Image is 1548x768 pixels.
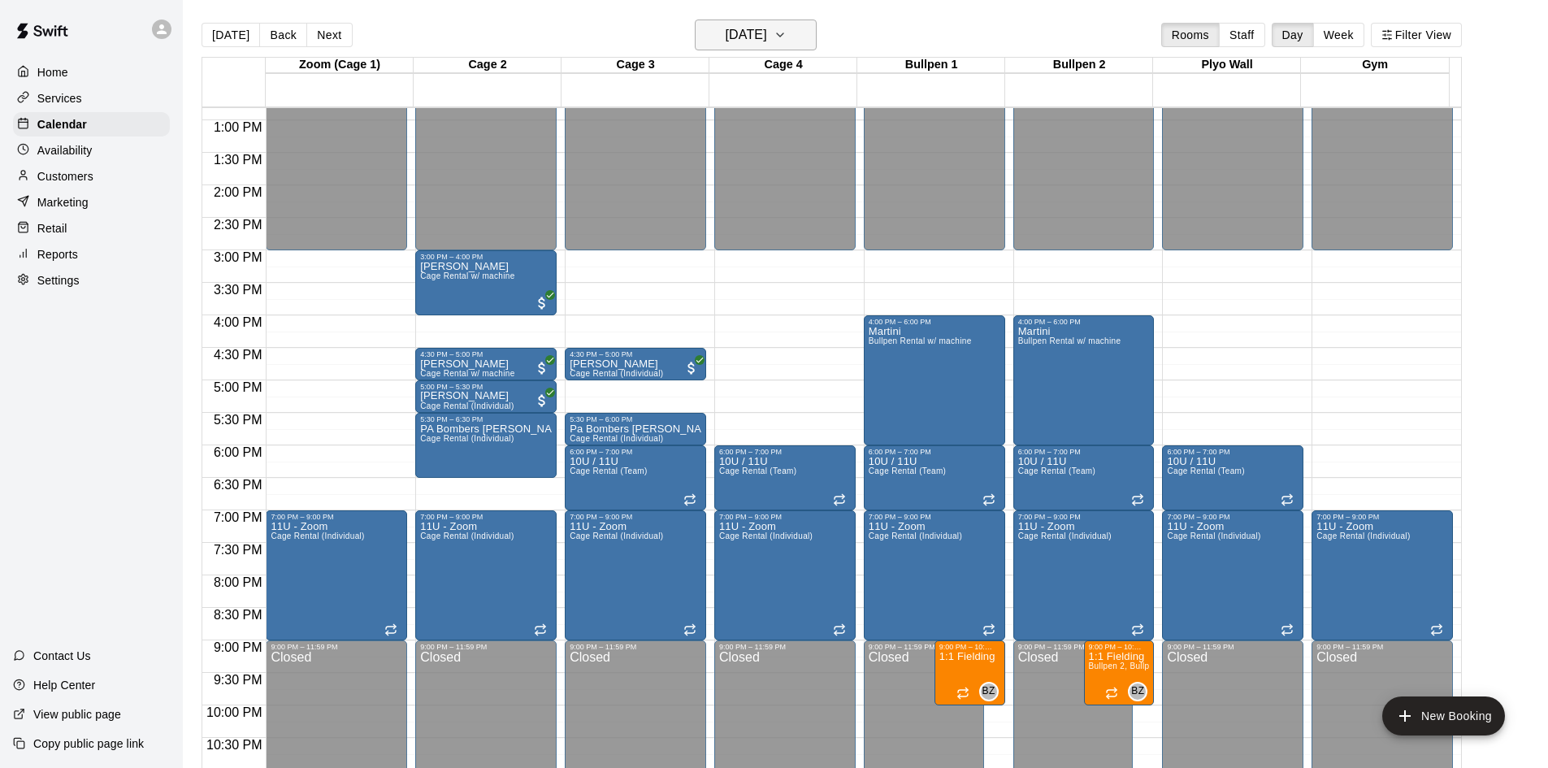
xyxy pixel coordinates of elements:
span: Cage Rental (Individual) [420,401,514,410]
a: Marketing [13,190,170,215]
div: 4:00 PM – 6:00 PM: Martini [1013,315,1155,445]
a: Settings [13,268,170,293]
span: Cage Rental (Individual) [719,532,813,540]
a: Calendar [13,112,170,137]
span: 7:30 PM [210,543,267,557]
span: Recurring event [534,623,547,636]
div: 6:00 PM – 7:00 PM: 10U / 11U [1013,445,1155,510]
span: Bullpen Rental w/ machine [1018,336,1121,345]
div: 7:00 PM – 9:00 PM: 11U - Zoom [565,510,706,640]
span: Cage Rental (Individual) [570,532,663,540]
span: 2:30 PM [210,218,267,232]
div: 5:30 PM – 6:30 PM: PA Bombers Graber [415,413,557,478]
div: 9:00 PM – 11:59 PM [869,643,979,651]
span: Recurring event [683,623,696,636]
span: BZ [1131,683,1144,700]
span: All customers have paid [534,360,550,376]
div: 9:00 PM – 11:59 PM [1018,643,1129,651]
p: Reports [37,246,78,263]
span: Cage Rental (Individual) [570,369,663,378]
p: Help Center [33,677,95,693]
div: 3:00 PM – 4:00 PM: David Bullard [415,250,557,315]
span: Recurring event [982,493,995,506]
div: Retail [13,216,170,241]
div: 9:00 PM – 10:00 PM: 1:1 Fielding [1084,640,1155,705]
a: Home [13,60,170,85]
div: 3:00 PM – 4:00 PM [420,253,552,261]
div: 6:00 PM – 7:00 PM [570,448,701,456]
div: 5:30 PM – 6:00 PM: Pa Bombers Graber [565,413,706,445]
a: Services [13,86,170,111]
span: Cage Rental (Team) [1167,466,1244,475]
div: 6:00 PM – 7:00 PM: 10U / 11U [864,445,1005,510]
span: 8:30 PM [210,608,267,622]
div: 4:30 PM – 5:00 PM: Paul Smith [565,348,706,380]
button: Staff [1219,23,1265,47]
div: 7:00 PM – 9:00 PM [271,513,402,521]
p: Customers [37,168,93,184]
div: Reports [13,242,170,267]
div: 9:00 PM – 11:59 PM [420,643,552,651]
div: 6:00 PM – 7:00 PM [1167,448,1299,456]
span: Cage Rental (Individual) [1018,532,1112,540]
div: Bullpen 2 [1005,58,1153,73]
span: Cage Rental (Individual) [271,532,364,540]
button: [DATE] [202,23,260,47]
span: All customers have paid [534,295,550,311]
span: Cage Rental (Individual) [1316,532,1410,540]
span: 9:00 PM [210,640,267,654]
div: 7:00 PM – 9:00 PM: 11U - Zoom [714,510,856,640]
span: Recurring event [1281,623,1294,636]
button: Day [1272,23,1314,47]
div: Gym [1301,58,1449,73]
span: 5:30 PM [210,413,267,427]
div: Zoom (Cage 1) [266,58,414,73]
span: 8:00 PM [210,575,267,589]
span: Bullpen Rental w/ machine [869,336,972,345]
div: 6:00 PM – 7:00 PM [869,448,1000,456]
div: 6:00 PM – 7:00 PM: 10U / 11U [565,445,706,510]
span: Cage Rental (Individual) [570,434,663,443]
div: 5:00 PM – 5:30 PM [420,383,552,391]
div: 9:00 PM – 11:59 PM [1167,643,1299,651]
button: Back [259,23,307,47]
div: 5:00 PM – 5:30 PM: Paul Smith [415,380,557,413]
span: Cage Rental (Team) [570,466,647,475]
div: 6:00 PM – 7:00 PM [719,448,851,456]
div: 6:00 PM – 7:00 PM [1018,448,1150,456]
p: Home [37,64,68,80]
div: 7:00 PM – 9:00 PM: 11U - Zoom [1162,510,1303,640]
span: Recurring event [683,493,696,506]
span: 6:00 PM [210,445,267,459]
span: Recurring event [833,623,846,636]
div: 4:30 PM – 5:00 PM [420,350,552,358]
div: 7:00 PM – 9:00 PM [1167,513,1299,521]
div: 9:00 PM – 11:59 PM [570,643,701,651]
span: 10:30 PM [202,738,266,752]
span: Big Zoom [986,682,999,701]
div: Cage 2 [414,58,562,73]
span: 6:30 PM [210,478,267,492]
span: Recurring event [1131,493,1144,506]
div: 7:00 PM – 9:00 PM: 11U - Zoom [1013,510,1155,640]
span: Cage Rental (Team) [719,466,796,475]
span: Recurring event [384,623,397,636]
div: 7:00 PM – 9:00 PM: 11U - Zoom [266,510,407,640]
span: Recurring event [1430,623,1443,636]
a: Availability [13,138,170,163]
p: Settings [37,272,80,289]
div: 4:00 PM – 6:00 PM [869,318,1000,326]
div: 6:00 PM – 7:00 PM: 10U / 11U [714,445,856,510]
p: View public page [33,706,121,722]
span: 2:00 PM [210,185,267,199]
p: Marketing [37,194,89,210]
span: All customers have paid [534,393,550,409]
div: Cage 4 [709,58,857,73]
p: Services [37,90,82,106]
span: 1:00 PM [210,120,267,134]
a: Customers [13,164,170,189]
button: Filter View [1371,23,1462,47]
button: [DATE] [695,20,817,50]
